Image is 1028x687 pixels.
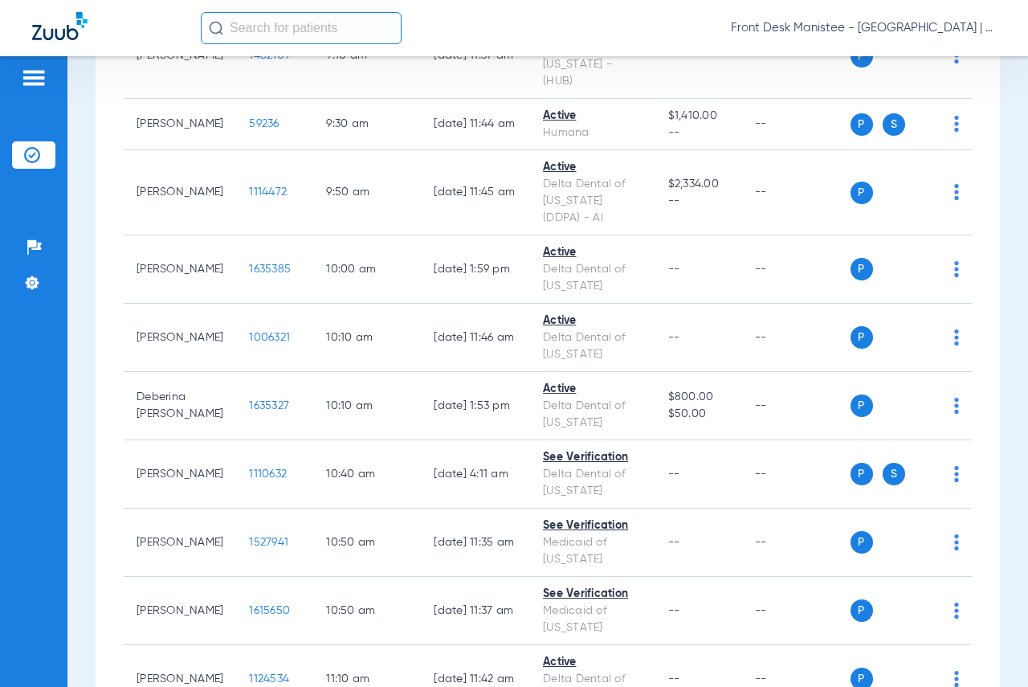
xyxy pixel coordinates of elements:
[742,372,851,440] td: --
[543,381,642,398] div: Active
[742,235,851,304] td: --
[851,182,873,204] span: P
[421,99,530,150] td: [DATE] 11:44 AM
[954,534,959,550] img: group-dot-blue.svg
[883,463,905,485] span: S
[543,39,642,90] div: UnitedHealthcare [US_STATE] - (HUB)
[851,113,873,136] span: P
[543,313,642,329] div: Active
[124,577,236,645] td: [PERSON_NAME]
[249,186,287,198] span: 1114472
[543,398,642,431] div: Delta Dental of [US_STATE]
[742,99,851,150] td: --
[124,440,236,509] td: [PERSON_NAME]
[668,176,729,193] span: $2,334.00
[731,20,996,36] span: Front Desk Manistee - [GEOGRAPHIC_DATA] | My Community Dental Centers
[851,599,873,622] span: P
[668,125,729,141] span: --
[124,150,236,235] td: [PERSON_NAME]
[124,99,236,150] td: [PERSON_NAME]
[668,406,729,423] span: $50.00
[543,125,642,141] div: Humana
[249,468,287,480] span: 1110632
[421,304,530,372] td: [DATE] 11:46 AM
[543,466,642,500] div: Delta Dental of [US_STATE]
[313,235,421,304] td: 10:00 AM
[954,184,959,200] img: group-dot-blue.svg
[543,176,642,227] div: Delta Dental of [US_STATE] (DDPA) - AI
[668,605,680,616] span: --
[543,654,642,671] div: Active
[32,12,88,40] img: Zuub Logo
[543,586,642,603] div: See Verification
[668,468,680,480] span: --
[543,159,642,176] div: Active
[249,673,289,685] span: 1124534
[954,466,959,482] img: group-dot-blue.svg
[421,509,530,577] td: [DATE] 11:35 AM
[742,14,851,99] td: --
[313,99,421,150] td: 9:30 AM
[124,235,236,304] td: [PERSON_NAME]
[543,517,642,534] div: See Verification
[313,509,421,577] td: 10:50 AM
[543,108,642,125] div: Active
[543,449,642,466] div: See Verification
[124,509,236,577] td: [PERSON_NAME]
[249,264,291,275] span: 1635385
[954,329,959,346] img: group-dot-blue.svg
[668,264,680,275] span: --
[124,14,236,99] td: [PERSON_NAME]
[421,150,530,235] td: [DATE] 11:45 AM
[954,261,959,277] img: group-dot-blue.svg
[313,14,421,99] td: 9:10 AM
[421,372,530,440] td: [DATE] 1:53 PM
[313,304,421,372] td: 10:10 AM
[543,603,642,636] div: Medicaid of [US_STATE]
[421,235,530,304] td: [DATE] 1:59 PM
[742,440,851,509] td: --
[21,68,47,88] img: hamburger-icon
[209,21,223,35] img: Search Icon
[742,150,851,235] td: --
[201,12,402,44] input: Search for patients
[954,398,959,414] img: group-dot-blue.svg
[313,577,421,645] td: 10:50 AM
[954,603,959,619] img: group-dot-blue.svg
[421,440,530,509] td: [DATE] 4:11 AM
[543,261,642,295] div: Delta Dental of [US_STATE]
[851,463,873,485] span: P
[668,193,729,210] span: --
[851,395,873,417] span: P
[249,400,289,411] span: 1635327
[668,537,680,548] span: --
[742,509,851,577] td: --
[249,332,290,343] span: 1006321
[421,577,530,645] td: [DATE] 11:37 AM
[249,537,288,548] span: 1527941
[543,244,642,261] div: Active
[668,389,729,406] span: $800.00
[313,440,421,509] td: 10:40 AM
[668,332,680,343] span: --
[742,304,851,372] td: --
[249,118,279,129] span: 59236
[543,329,642,363] div: Delta Dental of [US_STATE]
[249,605,290,616] span: 1615650
[313,372,421,440] td: 10:10 AM
[124,304,236,372] td: [PERSON_NAME]
[421,14,530,99] td: [DATE] 11:37 AM
[948,610,1028,687] iframe: Chat Widget
[851,531,873,554] span: P
[954,116,959,132] img: group-dot-blue.svg
[543,534,642,568] div: Medicaid of [US_STATE]
[883,113,905,136] span: S
[668,108,729,125] span: $1,410.00
[124,372,236,440] td: Deberina [PERSON_NAME]
[742,577,851,645] td: --
[313,150,421,235] td: 9:50 AM
[668,673,680,685] span: --
[851,326,873,349] span: P
[851,258,873,280] span: P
